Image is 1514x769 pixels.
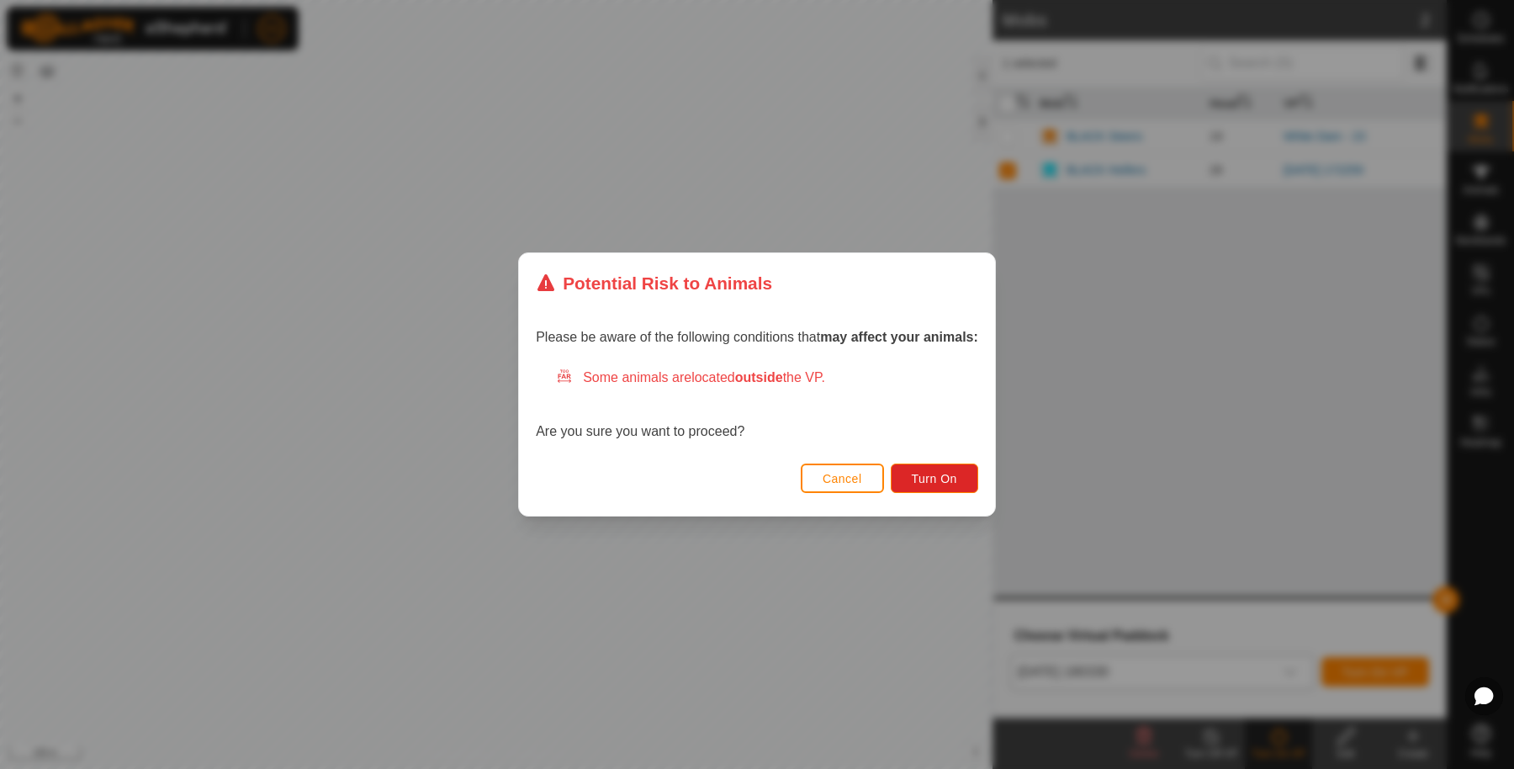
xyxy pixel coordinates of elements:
div: Potential Risk to Animals [536,270,772,296]
span: Please be aware of the following conditions that [536,330,978,344]
span: located the VP. [691,370,825,384]
strong: outside [735,370,783,384]
button: Cancel [801,464,884,493]
span: Turn On [912,472,957,485]
button: Turn On [891,464,978,493]
span: Cancel [823,472,862,485]
div: Are you sure you want to proceed? [536,368,978,442]
div: Some animals are [556,368,978,388]
strong: may affect your animals: [820,330,978,344]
